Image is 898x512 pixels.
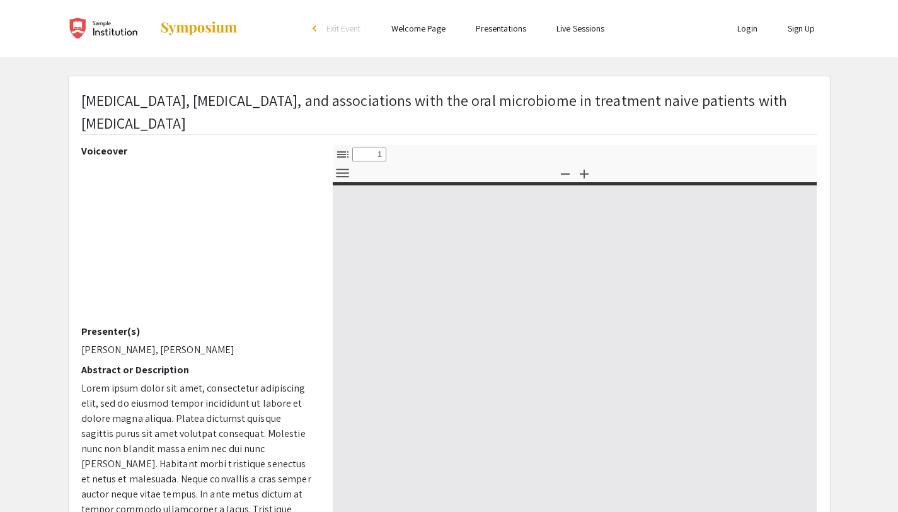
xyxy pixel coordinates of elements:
[332,145,354,163] button: Toggle Sidebar
[332,164,354,182] button: Tools
[313,25,320,32] div: arrow_back_ios
[555,164,576,182] button: Zoom Out
[68,13,238,44] a: Demo University 1
[352,148,386,161] input: Page
[556,23,604,34] a: Live Sessions
[81,325,314,337] h2: Presenter(s)
[391,23,446,34] a: Welcome Page
[326,23,361,34] span: Exit Event
[81,342,314,358] p: [PERSON_NAME], [PERSON_NAME]
[476,23,526,34] a: Presentations
[81,89,817,134] h1: [MEDICAL_DATA], [MEDICAL_DATA], and associations with the oral microbiome in treatment naive pati...
[81,364,314,376] h2: Abstract or Description
[788,23,815,34] a: Sign Up
[573,164,595,182] button: Zoom In
[68,13,147,44] img: Demo University 1
[81,145,314,157] h2: Voiceover
[159,21,238,36] img: Symposium by ForagerOne
[737,23,757,34] a: Login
